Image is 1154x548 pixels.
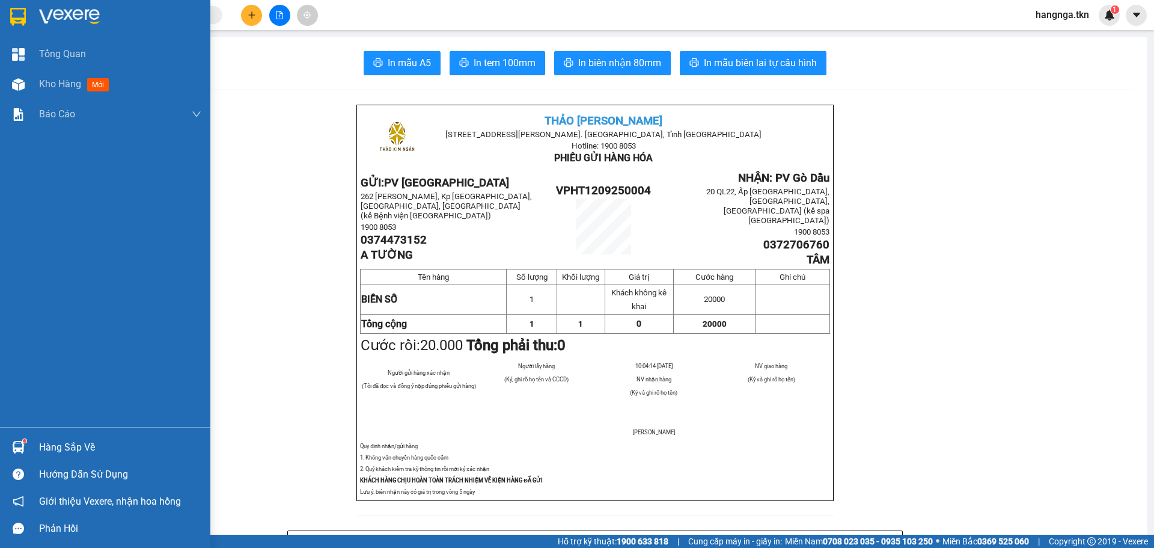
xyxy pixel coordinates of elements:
button: file-add [269,5,290,26]
span: 0 [637,319,641,328]
span: VPHT1209250004 [556,184,651,197]
div: Phản hồi [39,520,201,538]
strong: Tổng phải thu: [466,337,566,354]
span: aim [303,11,311,19]
sup: 1 [23,439,26,443]
span: NV nhận hàng [637,376,671,383]
img: logo [367,109,427,168]
li: [STREET_ADDRESS][PERSON_NAME]. [GEOGRAPHIC_DATA], Tỉnh [GEOGRAPHIC_DATA] [112,29,502,45]
span: (Ký và ghi rõ họ tên) [630,389,677,396]
span: 1900 8053 [361,223,396,232]
button: printerIn tem 100mm [450,51,545,75]
span: Cước rồi: [361,337,566,354]
img: solution-icon [12,108,25,121]
span: [PERSON_NAME] [633,429,675,436]
b: GỬI : PV [GEOGRAPHIC_DATA] [15,87,179,128]
span: Tên hàng [418,272,449,282]
span: 2. Quý khách kiểm tra kỹ thông tin rồi mới ký xác nhận [360,466,489,472]
span: Tổng Quan [39,46,86,61]
span: down [192,109,201,119]
span: 20000 [703,319,727,328]
strong: GỬI: [361,176,509,189]
span: notification [13,496,24,507]
span: In biên nhận 80mm [578,55,661,70]
span: 1 [530,295,534,304]
span: file-add [275,11,284,19]
span: Hỗ trợ kỹ thuật: [558,535,668,548]
span: printer [459,58,469,69]
div: Hướng dẫn sử dụng [39,466,201,484]
span: (Tôi đã đọc và đồng ý nộp đúng phiếu gửi hàng) [362,383,476,389]
sup: 1 [1111,5,1119,14]
span: Cước hàng [695,272,733,282]
span: Quy định nhận/gửi hàng [360,443,418,449]
span: NHẬN: PV Gò Dầu [738,171,829,185]
span: hangnga.tkn [1026,7,1099,22]
span: question-circle [13,469,24,480]
span: Ghi chú [780,272,805,282]
span: 1. Không vân chuyển hàng quốc cấm [360,454,448,461]
span: 20.000 [420,337,463,354]
span: plus [248,11,256,19]
span: 0374473152 [361,233,427,247]
button: printerIn biên nhận 80mm [554,51,671,75]
span: printer [373,58,383,69]
span: 10:04:14 [DATE] [635,363,673,369]
img: dashboard-icon [12,48,25,61]
img: warehouse-icon [12,78,25,91]
button: printerIn mẫu biên lai tự cấu hình [680,51,826,75]
span: Người lấy hàng [518,363,555,369]
strong: 0369 525 060 [977,537,1029,546]
span: printer [689,58,699,69]
strong: Tổng cộng [361,318,407,330]
span: Báo cáo [39,106,75,122]
span: Số lượng [516,272,548,282]
span: 1 [1113,5,1117,14]
span: 1 [530,319,534,328]
span: In mẫu biên lai tự cấu hình [704,55,817,70]
span: Miền Bắc [942,535,1029,548]
span: | [677,535,679,548]
img: logo.jpg [15,15,75,75]
span: copyright [1087,537,1096,546]
span: BIỂN SỐ [361,294,397,305]
button: printerIn mẫu A5 [364,51,441,75]
span: 20000 [704,295,725,304]
span: THẢO [PERSON_NAME] [545,114,662,128]
span: TÂM [807,253,829,266]
span: Lưu ý: biên nhận này có giá trị trong vòng 5 ngày [360,488,475,495]
span: | [1038,535,1040,548]
span: In mẫu A5 [388,55,431,70]
img: logo-vxr [10,8,26,26]
span: Người gửi hàng xác nhận [388,369,450,376]
button: plus [241,5,262,26]
strong: 1900 633 818 [617,537,668,546]
span: 0372706760 [763,238,829,251]
span: message [13,523,24,534]
span: 1900 8053 [794,227,829,236]
span: Hotline: 1900 8053 [572,141,636,150]
span: (Ký, ghi rõ họ tên và CCCD) [504,376,569,383]
img: warehouse-icon [12,441,25,454]
span: PHIẾU GỬI HÀNG HÓA [554,152,653,164]
span: ⚪️ [936,539,939,544]
span: 0 [557,337,566,354]
strong: KHÁCH HÀNG CHỊU HOÀN TOÀN TRÁCH NHIỆM VỀ KIỆN HÀNG ĐÃ GỬI [360,477,543,484]
span: Miền Nam [785,535,933,548]
span: PV [GEOGRAPHIC_DATA] [384,176,509,189]
span: printer [564,58,573,69]
li: Hotline: 1900 8153 [112,45,502,60]
button: caret-down [1126,5,1147,26]
span: caret-down [1131,10,1142,20]
span: Kho hàng [39,78,81,90]
button: aim [297,5,318,26]
span: In tem 100mm [474,55,536,70]
span: NV giao hàng [755,363,787,369]
span: Giá trị [629,272,649,282]
span: Cung cấp máy in - giấy in: [688,535,782,548]
span: Giới thiệu Vexere, nhận hoa hồng [39,494,181,509]
span: [STREET_ADDRESS][PERSON_NAME]. [GEOGRAPHIC_DATA], Tỉnh [GEOGRAPHIC_DATA] [445,130,762,139]
span: 262 [PERSON_NAME], Kp [GEOGRAPHIC_DATA], [GEOGRAPHIC_DATA], [GEOGRAPHIC_DATA] (kế Bệnh viện [GEOG... [361,192,532,220]
span: mới [87,78,109,91]
span: (Ký và ghi rõ họ tên) [748,376,795,383]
